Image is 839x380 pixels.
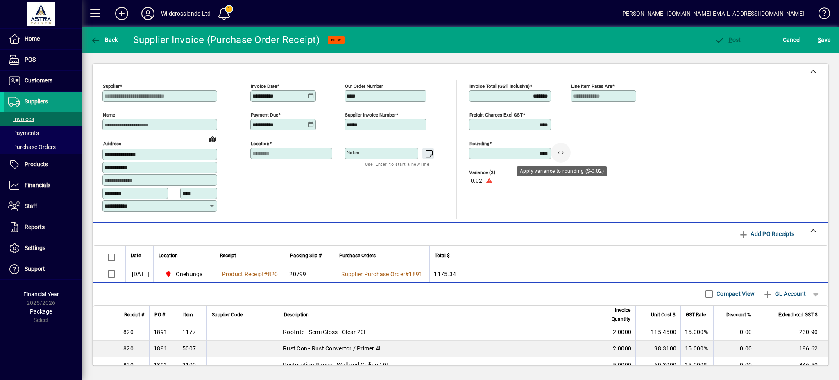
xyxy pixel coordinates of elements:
[4,196,82,217] a: Staff
[818,33,830,46] span: ave
[713,324,756,341] td: 0.00
[124,310,144,319] span: Receipt #
[183,310,193,319] span: Item
[818,37,821,43] span: S
[739,227,794,240] span: Add PO Receipts
[119,357,149,373] td: 820
[119,341,149,357] td: 820
[154,310,165,319] span: PO #
[603,341,635,357] td: 2.0000
[25,182,50,188] span: Financials
[30,308,52,315] span: Package
[279,341,603,357] td: Rust Con - Rust Convertor / Primer 4L
[469,112,523,118] mat-label: Freight charges excl GST
[182,328,196,336] div: 1177
[603,357,635,373] td: 5.0000
[285,266,334,282] td: 20799
[4,112,82,126] a: Invoices
[82,32,127,47] app-page-header-button: Back
[435,251,450,260] span: Total $
[25,203,37,209] span: Staff
[469,83,530,89] mat-label: Invoice Total (GST inclusive)
[816,32,832,47] button: Save
[133,33,320,46] div: Supplier Invoice (Purchase Order Receipt)
[429,266,828,282] td: 1175.34
[635,324,680,341] td: 115.4500
[338,270,425,279] a: Supplier Purchase Order#1891
[365,159,429,169] mat-hint: Use 'Enter' to start a new line
[131,251,141,260] span: Date
[25,56,36,63] span: POS
[4,126,82,140] a: Payments
[341,271,405,277] span: Supplier Purchase Order
[635,341,680,357] td: 98.3100
[4,50,82,70] a: POS
[435,251,818,260] div: Total $
[756,357,828,373] td: 346.50
[345,83,383,89] mat-label: Our order number
[222,271,264,277] span: Product Receipt
[251,112,278,118] mat-label: Payment due
[339,251,376,260] span: Purchase Orders
[469,170,518,175] span: Variance ($)
[517,166,607,176] div: Apply variance to rounding ($-0.02)
[182,344,196,353] div: 5007
[756,324,828,341] td: 230.90
[686,310,706,319] span: GST Rate
[726,310,751,319] span: Discount %
[635,357,680,373] td: 69.3000
[469,141,489,147] mat-label: Rounding
[778,310,818,319] span: Extend excl GST $
[149,324,178,341] td: 1891
[4,238,82,259] a: Settings
[8,116,34,122] span: Invoices
[712,32,743,47] button: Post
[220,251,236,260] span: Receipt
[25,245,45,251] span: Settings
[759,286,810,301] button: GL Account
[620,7,804,20] div: [PERSON_NAME] [DOMAIN_NAME][EMAIL_ADDRESS][DOMAIN_NAME]
[25,77,52,84] span: Customers
[161,7,211,20] div: Wildcrosslands Ltd
[409,271,422,277] span: 1891
[680,324,713,341] td: 15.000%
[290,251,322,260] span: Packing Slip #
[251,83,277,89] mat-label: Invoice date
[176,270,203,278] span: Onehunga
[345,112,396,118] mat-label: Supplier invoice number
[4,175,82,196] a: Financials
[25,35,40,42] span: Home
[182,361,196,369] div: 2100
[4,29,82,49] a: Home
[290,251,329,260] div: Packing Slip #
[149,341,178,357] td: 1891
[25,98,48,105] span: Suppliers
[25,266,45,272] span: Support
[651,310,676,319] span: Unit Cost $
[571,83,612,89] mat-label: Line item rates are
[162,269,206,279] span: Onehunga
[279,324,603,341] td: Roofrite - Semi Gloss - Clear 20L
[220,251,280,260] div: Receipt
[608,306,630,324] span: Invoice Quantity
[680,341,713,357] td: 15.000%
[469,178,482,184] span: -0.02
[603,324,635,341] td: 2.0000
[713,341,756,357] td: 0.00
[251,141,269,147] mat-label: Location
[4,217,82,238] a: Reports
[781,32,803,47] button: Cancel
[714,37,741,43] span: ost
[729,37,732,43] span: P
[680,357,713,373] td: 15.000%
[4,140,82,154] a: Purchase Orders
[206,132,219,145] a: View on map
[812,2,829,28] a: Knowledge Base
[264,271,268,277] span: #
[331,37,341,43] span: NEW
[212,310,243,319] span: Supplier Code
[405,271,409,277] span: #
[735,227,798,241] button: Add PO Receipts
[131,251,148,260] div: Date
[159,251,178,260] span: Location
